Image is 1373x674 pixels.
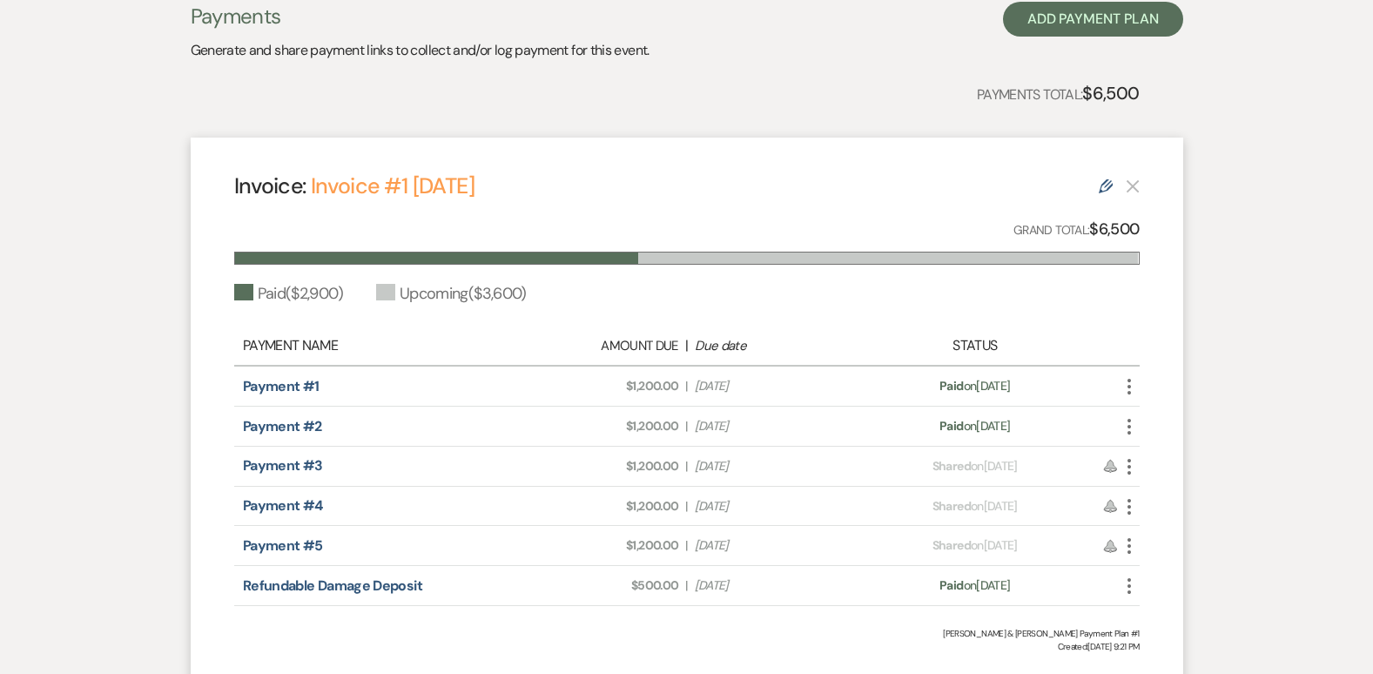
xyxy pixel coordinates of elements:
span: Shared [932,458,971,474]
span: Paid [939,577,963,593]
h3: Payments [191,2,649,31]
div: [PERSON_NAME] & [PERSON_NAME] Payment Plan #1 [234,627,1140,640]
span: $1,200.00 [518,497,678,516]
span: $500.00 [518,576,678,595]
a: Payment #2 [243,417,322,435]
p: Payments Total: [977,79,1140,107]
span: | [685,497,687,516]
span: [DATE] [695,457,855,475]
span: $1,200.00 [518,457,678,475]
div: on [DATE] [864,576,1086,595]
div: on [DATE] [864,417,1086,435]
span: [DATE] [695,497,855,516]
span: | [685,576,687,595]
span: Shared [932,537,971,553]
button: Add Payment Plan [1003,2,1183,37]
a: Payment #5 [243,536,323,555]
div: Amount Due [518,336,678,356]
div: Upcoming ( $3,600 ) [376,282,527,306]
div: Paid ( $2,900 ) [234,282,343,306]
a: Invoice #1 [DATE] [311,172,474,200]
a: Refundable Damage Deposit [243,576,422,595]
strong: $6,500 [1089,219,1139,239]
span: | [685,457,687,475]
div: on [DATE] [864,497,1086,516]
button: This payment plan cannot be deleted because it contains links that have been paid through Weven’s... [1126,179,1140,193]
div: on [DATE] [864,457,1086,475]
span: [DATE] [695,576,855,595]
span: [DATE] [695,417,855,435]
a: Payment #4 [243,496,323,515]
div: Due date [695,336,855,356]
div: on [DATE] [864,377,1086,395]
div: | [509,335,865,356]
p: Grand Total: [1013,217,1140,242]
div: Status [864,335,1086,356]
a: Payment #3 [243,456,323,475]
h4: Invoice: [234,171,474,201]
div: Payment Name [243,335,509,356]
span: | [685,417,687,435]
span: [DATE] [695,377,855,395]
strong: $6,500 [1082,82,1139,104]
span: Shared [932,498,971,514]
a: Payment #1 [243,377,320,395]
span: Paid [939,378,963,394]
span: $1,200.00 [518,417,678,435]
span: Created: [DATE] 9:21 PM [234,640,1140,653]
span: $1,200.00 [518,536,678,555]
div: on [DATE] [864,536,1086,555]
span: | [685,377,687,395]
span: | [685,536,687,555]
span: [DATE] [695,536,855,555]
span: Paid [939,418,963,434]
span: $1,200.00 [518,377,678,395]
p: Generate and share payment links to collect and/or log payment for this event. [191,39,649,62]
